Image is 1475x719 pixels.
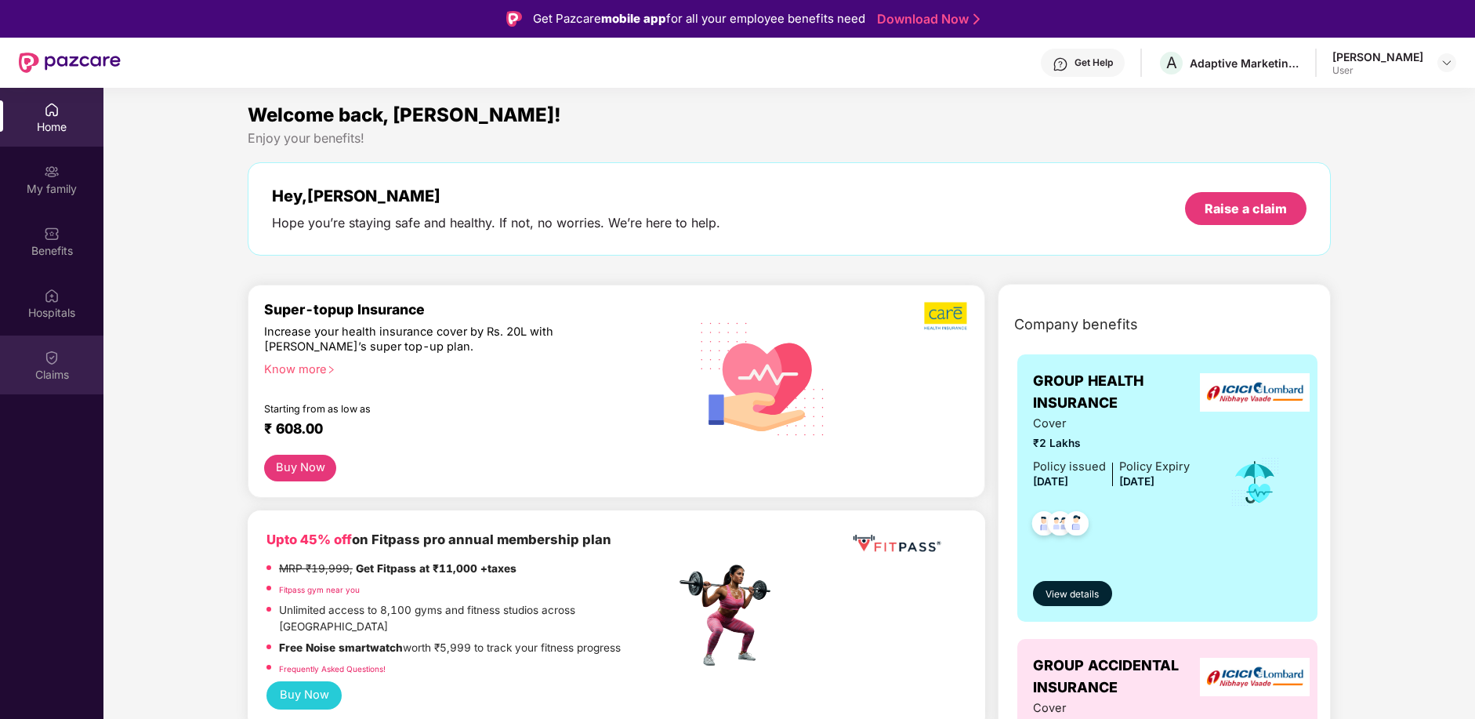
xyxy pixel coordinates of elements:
[279,602,675,636] p: Unlimited access to 8,100 gyms and fitness studios across [GEOGRAPHIC_DATA]
[272,215,720,231] div: Hope you’re staying safe and healthy. If not, no worries. We’re here to help.
[279,641,403,654] strong: Free Noise smartwatch
[1190,56,1299,71] div: Adaptive Marketing Solutions Pvt Ltd
[279,664,386,674] a: Frequently Asked Questions!
[1166,53,1177,72] span: A
[266,681,342,710] button: Buy Now
[1332,49,1423,64] div: [PERSON_NAME]
[1119,475,1154,488] span: [DATE]
[688,302,838,454] img: svg+xml;base64,PHN2ZyB4bWxucz0iaHR0cDovL3d3dy53My5vcmcvMjAwMC9zdmciIHhtbG5zOnhsaW5rPSJodHRwOi8vd3...
[877,11,975,27] a: Download Now
[1200,373,1310,412] img: insurerLogo
[264,362,665,373] div: Know more
[1033,415,1190,433] span: Cover
[264,455,336,481] button: Buy Now
[1033,370,1209,415] span: GROUP HEALTH INSURANCE
[1033,458,1106,476] div: Policy issued
[1200,658,1310,696] img: insurerLogo
[1441,56,1453,69] img: svg+xml;base64,PHN2ZyBpZD0iRHJvcGRvd24tMzJ4MzIiIHhtbG5zPSJodHRwOi8vd3d3LnczLm9yZy8yMDAwL3N2ZyIgd2...
[1033,475,1068,488] span: [DATE]
[279,562,353,575] del: MRP ₹19,999,
[44,164,60,180] img: svg+xml;base64,PHN2ZyB3aWR0aD0iMjAiIGhlaWdodD0iMjAiIHZpZXdCb3g9IjAgMCAyMCAyMCIgZmlsbD0ibm9uZSIgeG...
[266,532,611,547] b: on Fitpass pro annual membership plan
[1033,699,1190,717] span: Cover
[1014,314,1138,336] span: Company benefits
[44,226,60,241] img: svg+xml;base64,PHN2ZyBpZD0iQmVuZWZpdHMiIHhtbG5zPSJodHRwOi8vd3d3LnczLm9yZy8yMDAwL3N2ZyIgd2lkdGg9Ij...
[533,9,865,28] div: Get Pazcare for all your employee benefits need
[1033,581,1112,606] button: View details
[1025,507,1064,545] img: svg+xml;base64,PHN2ZyB4bWxucz0iaHR0cDovL3d3dy53My5vcmcvMjAwMC9zdmciIHdpZHRoPSI0OC45NDMiIGhlaWdodD...
[1119,458,1190,476] div: Policy Expiry
[327,365,335,374] span: right
[264,301,675,318] div: Super-topup Insurance
[279,585,360,594] a: Fitpass gym near you
[356,562,516,575] strong: Get Fitpass at ₹11,000 +taxes
[1075,56,1113,69] div: Get Help
[601,11,666,26] strong: mobile app
[1033,655,1209,699] span: GROUP ACCIDENTAL INSURANCE
[675,561,785,670] img: fpp.png
[279,640,621,656] p: worth ₹5,999 to track your fitness progress
[506,11,522,27] img: Logo
[272,187,720,205] div: Hey, [PERSON_NAME]
[1230,456,1281,508] img: icon
[1046,587,1099,602] span: View details
[1053,56,1068,72] img: svg+xml;base64,PHN2ZyBpZD0iSGVscC0zMngzMiIgeG1sbnM9Imh0dHA6Ly93d3cudzMub3JnLzIwMDAvc3ZnIiB3aWR0aD...
[266,532,352,547] b: Upto 45% off
[44,288,60,303] img: svg+xml;base64,PHN2ZyBpZD0iSG9zcGl0YWxzIiB4bWxucz0iaHR0cDovL3d3dy53My5vcmcvMjAwMC9zdmciIHdpZHRoPS...
[1057,507,1096,545] img: svg+xml;base64,PHN2ZyB4bWxucz0iaHR0cDovL3d3dy53My5vcmcvMjAwMC9zdmciIHdpZHRoPSI0OC45NDMiIGhlaWdodD...
[19,53,121,73] img: New Pazcare Logo
[1041,507,1079,545] img: svg+xml;base64,PHN2ZyB4bWxucz0iaHR0cDovL3d3dy53My5vcmcvMjAwMC9zdmciIHdpZHRoPSI0OC45MTUiIGhlaWdodD...
[924,301,969,331] img: b5dec4f62d2307b9de63beb79f102df3.png
[1205,200,1287,217] div: Raise a claim
[44,102,60,118] img: svg+xml;base64,PHN2ZyBpZD0iSG9tZSIgeG1sbnM9Imh0dHA6Ly93d3cudzMub3JnLzIwMDAvc3ZnIiB3aWR0aD0iMjAiIG...
[248,103,561,126] span: Welcome back, [PERSON_NAME]!
[1332,64,1423,77] div: User
[850,529,944,558] img: fppp.png
[44,350,60,365] img: svg+xml;base64,PHN2ZyBpZD0iQ2xhaW0iIHhtbG5zPSJodHRwOi8vd3d3LnczLm9yZy8yMDAwL3N2ZyIgd2lkdGg9IjIwIi...
[973,11,980,27] img: Stroke
[264,420,659,439] div: ₹ 608.00
[248,130,1331,147] div: Enjoy your benefits!
[264,403,608,414] div: Starting from as low as
[1033,435,1190,452] span: ₹2 Lakhs
[264,325,607,355] div: Increase your health insurance cover by Rs. 20L with [PERSON_NAME]’s super top-up plan.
